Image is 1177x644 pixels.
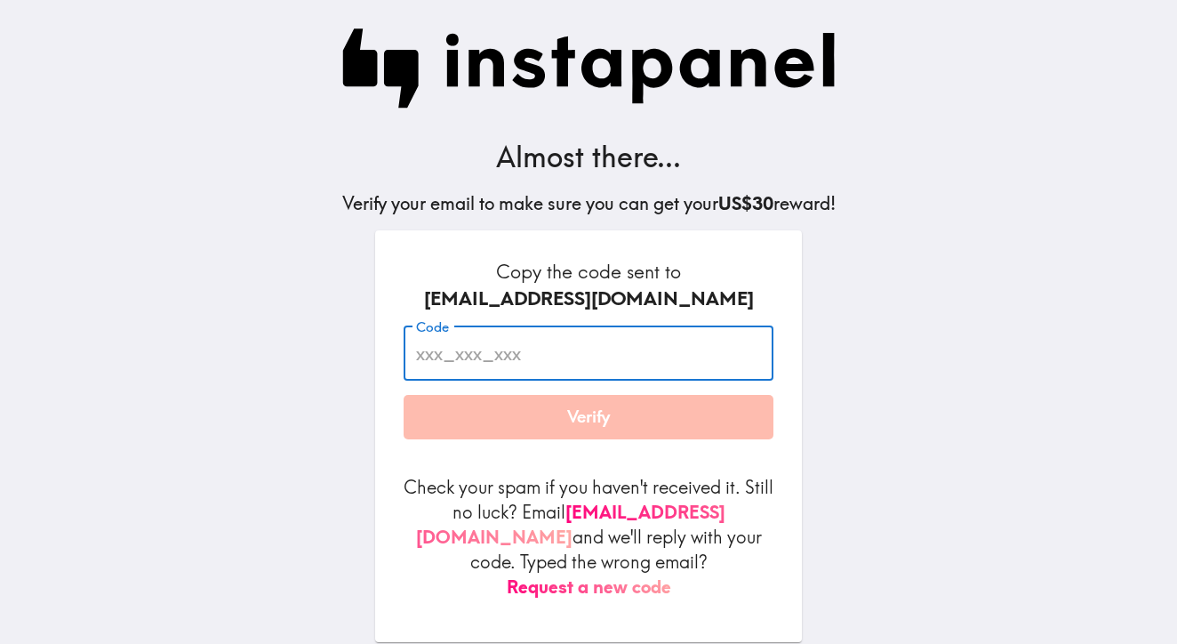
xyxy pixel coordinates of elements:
[507,575,671,600] button: Request a new code
[404,259,773,311] h6: Copy the code sent to
[342,28,836,109] img: Instapanel
[404,475,773,600] p: Check your spam if you haven't received it. Still no luck? Email and we'll reply with your code. ...
[404,395,773,439] button: Verify
[342,191,836,216] h5: Verify your email to make sure you can get your reward!
[416,318,449,337] label: Code
[718,192,773,214] b: US$30
[404,286,773,312] div: [EMAIL_ADDRESS][DOMAIN_NAME]
[416,501,725,548] a: [EMAIL_ADDRESS][DOMAIN_NAME]
[342,137,836,177] h3: Almost there...
[404,326,773,381] input: xxx_xxx_xxx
